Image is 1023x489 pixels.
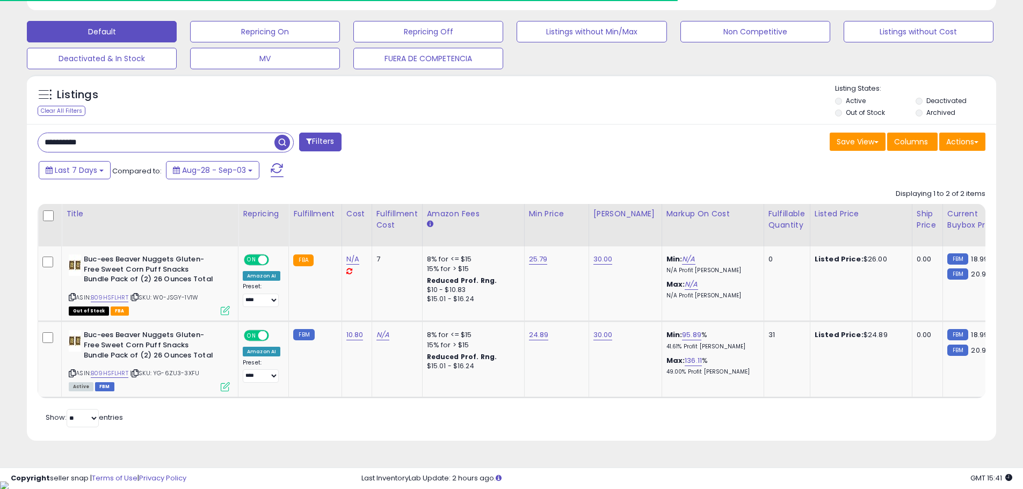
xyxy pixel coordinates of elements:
[84,330,214,363] b: Buc-ees Beaver Nuggets Gluten-Free Sweet Corn Puff Snacks Bundle Pack of (2) 26 Ounces Total
[46,412,123,422] span: Show: entries
[166,161,259,179] button: Aug-28 - Sep-03
[682,330,701,340] a: 95.89
[971,345,990,355] span: 20.99
[768,208,806,231] div: Fulfillable Quantity
[69,306,109,316] span: All listings that are currently out of stock and unavailable for purchase on Amazon
[427,362,516,371] div: $15.01 - $16.24
[835,84,996,94] p: Listing States:
[529,330,549,340] a: 24.89
[243,283,280,307] div: Preset:
[970,473,1012,483] span: 2025-09-13 15:41 GMT
[887,133,938,151] button: Columns
[376,254,414,264] div: 7
[427,208,520,220] div: Amazon Fees
[190,48,340,69] button: MV
[55,165,97,176] span: Last 7 Days
[666,279,685,289] b: Max:
[666,356,756,376] div: %
[947,329,968,340] small: FBM
[685,355,702,366] a: 136.11
[427,295,516,304] div: $15.01 - $16.24
[427,286,516,295] div: $10 - $10.83
[293,329,314,340] small: FBM
[95,382,114,391] span: FBM
[666,267,756,274] p: N/A Profit [PERSON_NAME]
[947,345,968,356] small: FBM
[84,254,214,287] b: Buc-ees Beaver Nuggets Gluten-Free Sweet Corn Puff Snacks Bundle Pack of (2) 26 Ounces Total
[666,355,685,366] b: Max:
[11,473,50,483] strong: Copyright
[926,108,955,117] label: Archived
[926,96,967,105] label: Deactivated
[427,340,516,350] div: 15% for > $15
[243,271,280,281] div: Amazon AI
[293,254,313,266] small: FBA
[947,268,968,280] small: FBM
[939,133,985,151] button: Actions
[768,254,802,264] div: 0
[529,208,584,220] div: Min Price
[971,330,988,340] span: 18.99
[346,254,359,265] a: N/A
[846,108,885,117] label: Out of Stock
[427,264,516,274] div: 15% for > $15
[66,208,234,220] div: Title
[815,330,864,340] b: Listed Price:
[768,330,802,340] div: 31
[517,21,666,42] button: Listings without Min/Max
[971,254,988,264] span: 18.99
[130,293,198,302] span: | SKU: W0-JSGY-1V1W
[666,292,756,300] p: N/A Profit [PERSON_NAME]
[666,343,756,351] p: 41.61% Profit [PERSON_NAME]
[139,473,186,483] a: Privacy Policy
[243,208,284,220] div: Repricing
[844,21,993,42] button: Listings without Cost
[846,96,866,105] label: Active
[666,330,756,350] div: %
[111,306,129,316] span: FBA
[917,254,934,264] div: 0.00
[267,256,285,265] span: OFF
[685,279,698,290] a: N/A
[971,269,990,279] span: 20.99
[666,208,759,220] div: Markup on Cost
[666,368,756,376] p: 49.00% Profit [PERSON_NAME]
[662,204,764,246] th: The percentage added to the cost of goods (COGS) that forms the calculator for Min & Max prices.
[190,21,340,42] button: Repricing On
[947,208,1003,231] div: Current Buybox Price
[896,189,985,199] div: Displaying 1 to 2 of 2 items
[593,254,613,265] a: 30.00
[299,133,341,151] button: Filters
[130,369,199,377] span: | SKU: YG-6ZU3-3XFU
[245,256,258,265] span: ON
[815,254,904,264] div: $26.00
[91,293,128,302] a: B09HSFLHRT
[182,165,246,176] span: Aug-28 - Sep-03
[112,166,162,176] span: Compared to:
[815,254,864,264] b: Listed Price:
[815,208,908,220] div: Listed Price
[69,382,93,391] span: All listings currently available for purchase on Amazon
[27,21,177,42] button: Default
[245,331,258,340] span: ON
[947,253,968,265] small: FBM
[593,208,657,220] div: [PERSON_NAME]
[529,254,548,265] a: 25.79
[91,369,128,378] a: B09HSFLHRT
[38,106,85,116] div: Clear All Filters
[666,254,683,264] b: Min:
[353,48,503,69] button: FUERA DE COMPETENCIA
[353,21,503,42] button: Repricing Off
[666,330,683,340] b: Min:
[894,136,928,147] span: Columns
[92,473,137,483] a: Terms of Use
[427,254,516,264] div: 8% for <= $15
[69,330,81,352] img: 41UBNajNi+L._SL40_.jpg
[917,330,934,340] div: 0.00
[427,352,497,361] b: Reduced Prof. Rng.
[680,21,830,42] button: Non Competitive
[815,330,904,340] div: $24.89
[293,208,337,220] div: Fulfillment
[346,208,367,220] div: Cost
[376,208,418,231] div: Fulfillment Cost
